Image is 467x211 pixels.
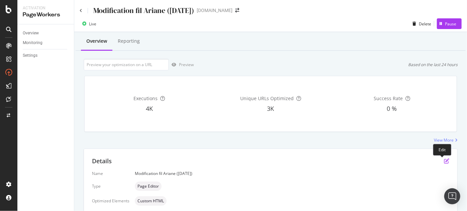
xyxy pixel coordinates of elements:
[23,30,69,37] a: Overview
[433,144,452,156] div: Edit
[86,38,107,44] div: Overview
[135,196,167,206] div: neutral label
[84,59,169,70] input: Preview your optimization on a URL
[80,9,82,13] a: Click to go back
[135,182,162,191] div: neutral label
[146,104,153,113] span: 4K
[434,137,454,143] div: View More
[419,21,431,27] div: Delete
[179,62,194,67] div: Preview
[23,52,37,59] div: Settings
[23,5,69,11] div: Activation
[444,158,449,164] div: pen-to-square
[374,95,403,101] span: Success Rate
[197,7,232,14] div: [DOMAIN_NAME]
[133,95,158,101] span: Executions
[437,18,462,29] button: Pause
[89,21,96,27] div: Live
[408,62,458,67] div: Based on the last 24 hours
[240,95,294,101] span: Unique URLs Optimized
[92,198,129,204] div: Optimized Elements
[137,199,164,203] span: Custom HTML
[410,18,431,29] button: Delete
[169,59,194,70] button: Preview
[23,52,69,59] a: Settings
[93,5,194,16] div: Modification fil Ariane ([DATE])
[445,21,456,27] div: Pause
[267,104,274,113] span: 3K
[118,38,140,44] div: Reporting
[92,171,129,176] div: Name
[444,188,460,204] div: Open Intercom Messenger
[23,11,69,19] div: PageWorkers
[23,30,39,37] div: Overview
[92,183,129,189] div: Type
[137,184,159,188] span: Page Editor
[434,137,458,143] a: View More
[23,39,69,46] a: Monitoring
[235,8,239,13] div: arrow-right-arrow-left
[92,157,112,166] div: Details
[135,171,449,176] div: Modification fil Ariane ([DATE])
[387,104,397,113] span: 0 %
[23,39,42,46] div: Monitoring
